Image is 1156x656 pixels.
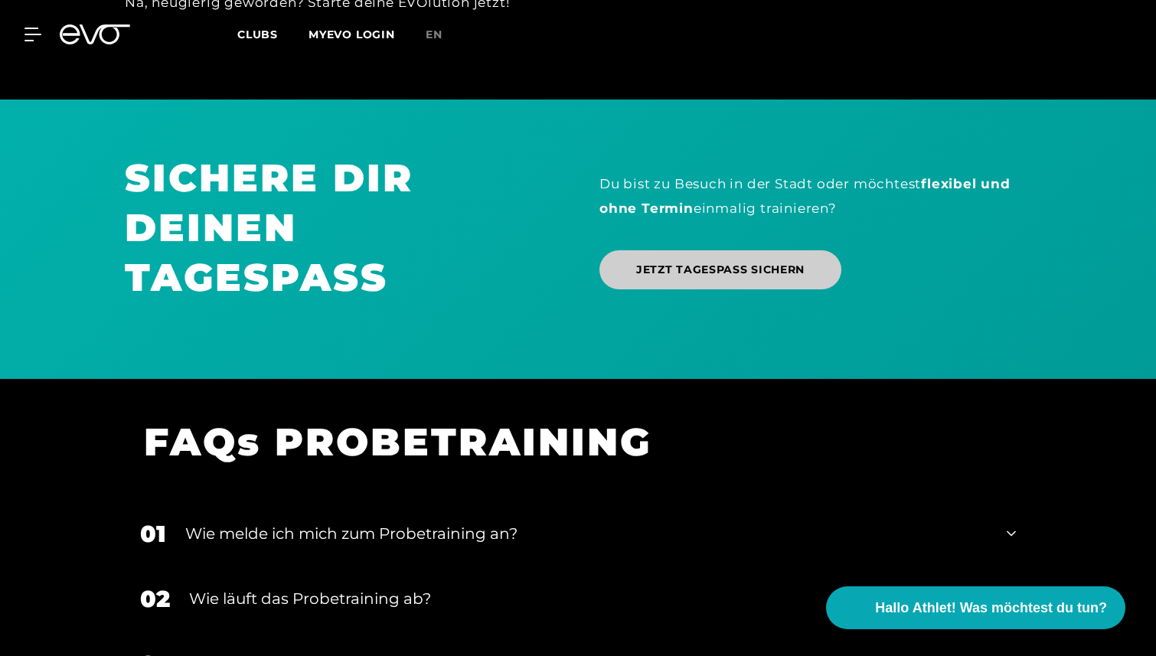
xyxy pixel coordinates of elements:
span: JETZT TAGESPASS SICHERN [636,262,805,278]
h1: FAQs PROBETRAINING [144,417,993,467]
a: Clubs [237,27,309,41]
div: 01 [140,517,166,551]
span: Hallo Athlet! Was möchtest du tun? [875,598,1107,618]
span: en [426,28,442,41]
div: Du bist zu Besuch in der Stadt oder möchtest einmalig trainieren? [599,171,1031,221]
div: 02 [140,582,170,616]
div: Wie melde ich mich zum Probetraining an? [185,522,988,545]
a: JETZT TAGESPASS SICHERN [599,250,841,289]
button: Hallo Athlet! Was möchtest du tun? [826,586,1125,629]
span: Clubs [237,28,278,41]
a: en [426,26,461,44]
a: MYEVO LOGIN [309,28,395,41]
h1: SICHERE DIR DEINEN TAGESPASS [125,153,557,302]
div: Wie läuft das Probetraining ab? [189,587,988,610]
